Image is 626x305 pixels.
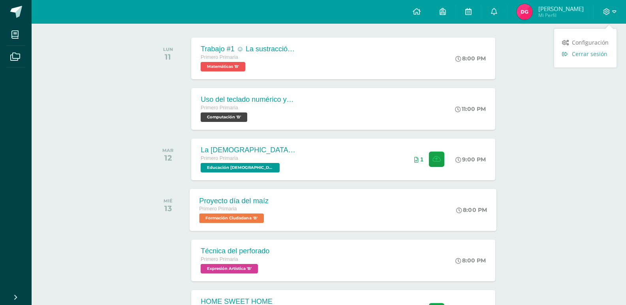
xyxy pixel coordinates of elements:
[164,204,173,213] div: 13
[199,206,237,211] span: Primero Primaria
[201,155,238,161] span: Primero Primaria
[201,146,295,154] div: La [DEMOGRAPHIC_DATA] es la palabra de DIosss
[201,95,295,104] div: Uso del teclado numérico y posicionamiento de manos [PERSON_NAME]
[163,47,173,52] div: LUN
[455,105,486,112] div: 11:00 PM
[164,198,173,204] div: MIÉ
[201,247,269,255] div: Técnica del perforado
[201,45,295,53] div: Trabajo #1 ☺ La sustracción y su prueba
[201,256,238,262] span: Primero Primaria
[201,105,238,110] span: Primero Primaria
[201,264,258,273] span: Expresión Artística 'B'
[201,54,238,60] span: Primero Primaria
[538,12,584,19] span: Mi Perfil
[457,206,487,213] div: 8:00 PM
[517,4,532,20] img: 82cf0ef5839d5ca275aab189f384e172.png
[414,156,423,163] div: Archivos entregados
[554,37,617,48] a: Configuración
[455,156,486,163] div: 9:00 PM
[554,48,617,60] a: Cerrar sesión
[572,39,609,46] span: Configuración
[538,5,584,13] span: [PERSON_NAME]
[455,257,486,264] div: 8:00 PM
[201,163,280,172] span: Educación Cristiana 'B'
[162,153,173,163] div: 12
[199,213,264,223] span: Formación Ciudadana 'B'
[455,55,486,62] div: 8:00 PM
[201,62,245,71] span: Matemáticas 'B'
[420,156,423,163] span: 1
[162,148,173,153] div: MAR
[201,112,247,122] span: Computación 'B'
[572,50,607,58] span: Cerrar sesión
[199,196,269,205] div: Proyecto día del maíz
[163,52,173,62] div: 11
